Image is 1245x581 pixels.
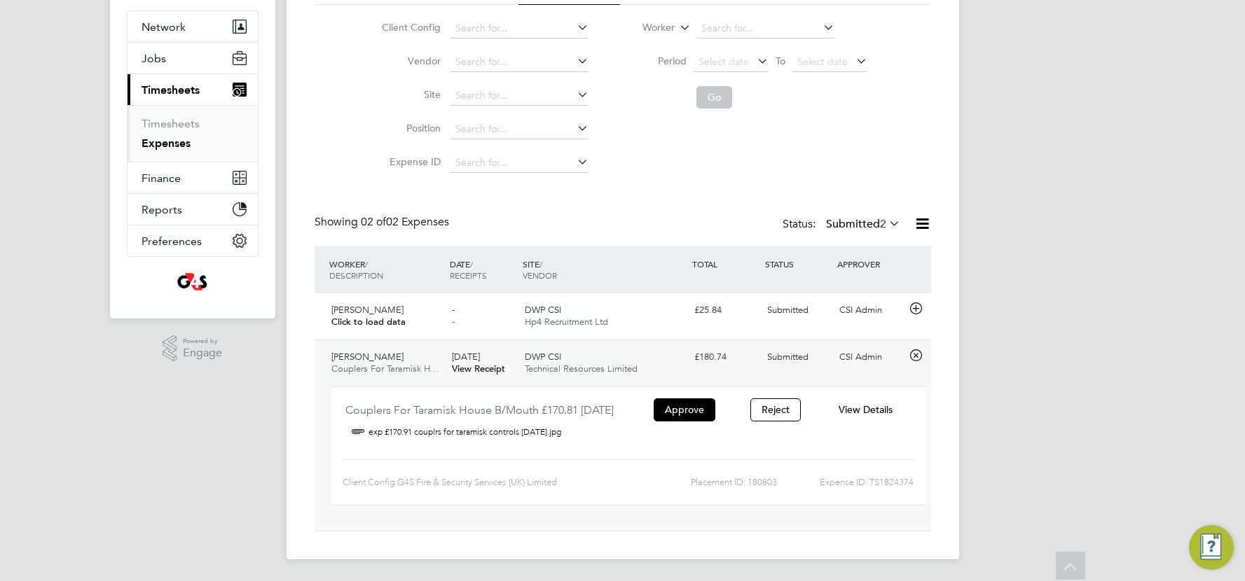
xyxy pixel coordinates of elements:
[450,269,487,281] span: RECEIPTS
[142,52,166,65] span: Jobs
[452,304,455,316] span: -
[361,215,386,229] span: 02 of
[767,351,809,363] span: Submitted
[128,194,258,225] button: Reports
[834,299,907,322] div: CSI Admin
[834,251,907,276] div: APPROVER
[446,251,519,288] div: DATE
[797,55,848,68] span: Select date
[142,171,181,185] span: Finance
[183,347,222,359] span: Engage
[174,271,210,293] img: g4sssuk-logo-retina.png
[329,269,383,281] span: DESCRIPTION
[826,217,900,231] label: Submitted
[142,20,186,34] span: Network
[624,55,687,67] label: Period
[128,11,258,42] button: Network
[452,363,505,374] a: View Receipt
[525,316,608,328] span: Hp4 Recruitment Ltd
[767,304,809,316] span: Submitted
[378,21,441,34] label: Client Config
[750,398,801,421] button: Reject
[1189,525,1234,570] button: Engage Resource Center
[880,217,886,231] span: 2
[771,52,790,70] span: To
[834,346,907,369] div: CSI Admin
[378,122,441,134] label: Position
[343,471,594,493] div: Client Config:
[331,316,406,328] span: Click to load data
[128,162,258,193] button: Finance
[594,471,777,493] div: Placement ID: 180803
[696,19,834,38] input: Search for...
[361,215,449,229] span: 02 Expenses
[450,19,589,38] input: Search for...
[326,251,447,288] div: WORKER
[839,403,893,416] span: View Details
[470,258,473,269] span: /
[163,335,222,362] a: Powered byEngage
[519,251,689,288] div: SITE
[689,346,762,369] div: £180.74
[450,86,589,106] input: Search for...
[762,251,834,276] div: STATUS
[525,363,638,374] span: Technical Resources Limited
[331,351,404,363] span: [PERSON_NAME]
[523,269,557,281] span: VENDOR
[783,215,903,234] div: Status:
[378,55,441,67] label: Vendor
[128,105,258,162] div: Timesheets
[452,316,455,328] span: -
[699,55,749,68] span: Select date
[525,351,561,363] span: DWP CSI
[452,351,480,363] span: [DATE]
[689,299,762,322] div: £25.84
[397,477,557,487] span: G4S Fire & Security Services (UK) Limited
[315,215,452,230] div: Showing
[369,421,561,442] a: exp £170.91 couplrs for taramisk controls [DATE].jpg
[378,155,441,168] label: Expense ID
[777,471,914,493] div: Expense ID: TS1824374
[689,251,762,276] div: TOTAL
[142,234,202,248] span: Preferences
[450,153,589,173] input: Search for...
[654,398,715,421] button: Approve
[525,304,561,316] span: DWP CSI
[696,86,732,108] button: Go
[142,203,182,216] span: Reports
[450,120,589,139] input: Search for...
[450,52,589,72] input: Search for...
[128,74,258,105] button: Timesheets
[612,21,675,35] label: Worker
[539,258,542,269] span: /
[345,398,640,421] div: Couplers For Taramisk House B/Mouth £170.81 [DATE]
[127,271,259,293] a: Go to home page
[128,43,258,73] button: Jobs
[183,335,222,347] span: Powered by
[142,83,200,97] span: Timesheets
[142,117,200,130] a: Timesheets
[128,225,258,256] button: Preferences
[142,136,191,150] a: Expenses
[378,88,441,101] label: Site
[365,258,368,269] span: /
[331,363,439,374] span: Couplers For Taramisk H…
[331,304,404,316] span: [PERSON_NAME]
